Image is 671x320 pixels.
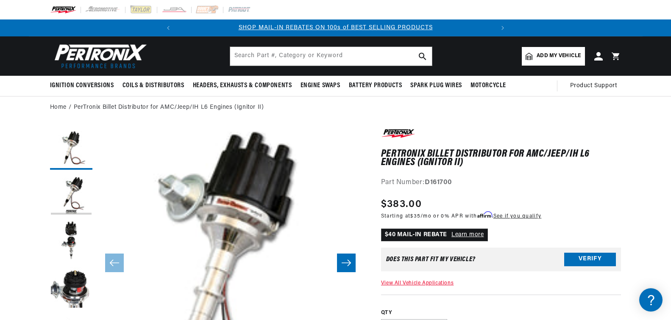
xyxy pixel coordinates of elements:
button: Translation missing: en.sections.announcements.next_announcement [494,19,511,36]
span: Headers, Exhausts & Components [193,81,292,90]
summary: Engine Swaps [296,76,345,96]
a: Learn more [451,232,484,238]
img: Pertronix [50,41,148,71]
label: QTY [381,309,621,317]
button: Load image 2 in gallery view [50,174,92,216]
span: $35 [410,214,420,219]
button: Translation missing: en.sections.announcements.previous_announcement [160,19,177,36]
slideshow-component: Translation missing: en.sections.announcements.announcement_bar [29,19,643,36]
div: Does This part fit My vehicle? [386,256,476,263]
span: Affirm [477,212,492,218]
a: PerTronix Billet Distributor for AMC/Jeep/IH L6 Engines (Ignitor II) [74,103,264,112]
div: Part Number: [381,177,621,188]
a: View All Vehicle Applications [381,281,454,286]
button: search button [413,47,432,66]
a: Home [50,103,67,112]
button: Load image 1 in gallery view [50,127,92,170]
h1: PerTronix Billet Distributor for AMC/Jeep/IH L6 Engines (Ignitor II) [381,150,621,167]
button: Load image 4 in gallery view [50,267,92,309]
strong: D161700 [425,179,451,186]
span: $383.00 [381,197,422,212]
input: Search Part #, Category or Keyword [230,47,432,66]
span: Ignition Conversions [50,81,114,90]
a: See if you qualify - Learn more about Affirm Financing (opens in modal) [493,214,541,219]
summary: Headers, Exhausts & Components [189,76,296,96]
button: Load image 3 in gallery view [50,221,92,263]
nav: breadcrumbs [50,103,621,112]
span: Motorcycle [471,81,506,90]
span: Battery Products [349,81,402,90]
summary: Coils & Distributors [118,76,189,96]
button: Slide left [105,254,124,272]
button: Slide right [337,254,356,272]
span: Spark Plug Wires [410,81,462,90]
div: 1 of 2 [177,23,494,33]
p: $40 MAIL-IN REBATE [381,229,488,241]
a: Add my vehicle [522,47,585,66]
div: Announcement [177,23,494,33]
summary: Product Support [570,76,621,96]
summary: Motorcycle [466,76,510,96]
summary: Battery Products [345,76,406,96]
span: Coils & Distributors [123,81,184,90]
span: Engine Swaps [301,81,340,90]
button: Verify [564,253,616,266]
summary: Spark Plug Wires [406,76,466,96]
p: Starting at /mo or 0% APR with . [381,212,541,220]
span: Add my vehicle [537,52,581,60]
span: Product Support [570,81,617,91]
a: SHOP MAIL-IN REBATES ON 100s of BEST SELLING PRODUCTS [239,25,433,31]
summary: Ignition Conversions [50,76,118,96]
